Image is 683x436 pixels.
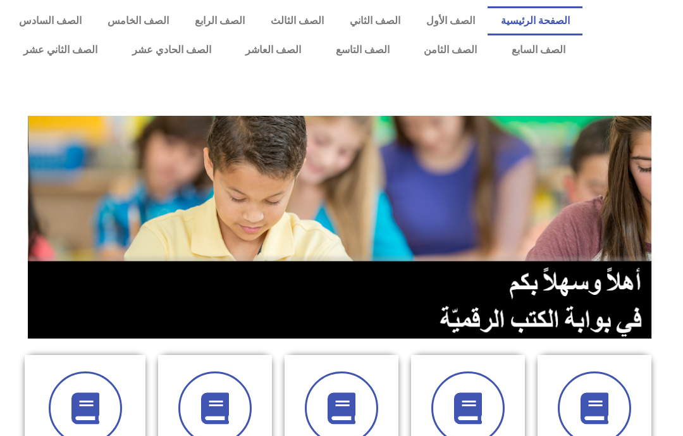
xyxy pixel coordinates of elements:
a: الصف الثاني عشر [6,35,115,65]
a: الصف الحادي عشر [114,35,228,65]
a: الصف الثالث [258,6,337,35]
a: الصف الثامن [407,35,495,65]
a: الصف الثاني [336,6,413,35]
a: الصف الأول [413,6,488,35]
a: الصف التاسع [318,35,407,65]
a: الصفحة الرئيسية [488,6,582,35]
a: الصف الخامس [95,6,182,35]
a: الصف السابع [494,35,582,65]
a: الصف السادس [6,6,95,35]
a: الصف الرابع [182,6,258,35]
a: الصف العاشر [228,35,319,65]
